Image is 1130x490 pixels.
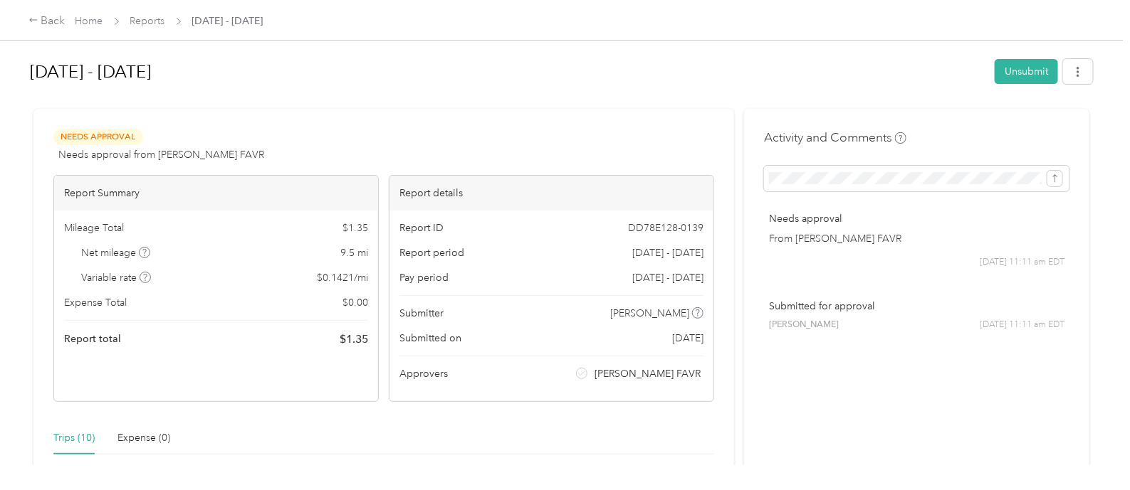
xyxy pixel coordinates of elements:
div: Report details [389,176,713,211]
div: Expense (0) [117,430,170,446]
span: Submitter [399,306,444,321]
p: From [PERSON_NAME] FAVR [769,231,1064,246]
button: Unsubmit [995,59,1058,84]
span: Mileage Total [64,220,124,235]
iframe: Everlance-gr Chat Button Frame [1050,410,1130,490]
span: Submitted on [399,331,461,346]
span: [DATE] [672,331,703,346]
span: $ 0.00 [342,295,368,310]
span: Pay period [399,270,449,285]
div: Report Summary [54,176,378,211]
span: [DATE] 11:11 am EDT [980,319,1064,331]
span: Expense Total [64,295,127,310]
span: [PERSON_NAME] [611,306,690,321]
span: Report total [64,331,121,346]
span: DD78E128-0139 [628,220,703,235]
span: Approvers [399,366,448,381]
span: Variable rate [82,270,152,285]
span: 9.5 mi [340,245,368,260]
span: [DATE] - [DATE] [632,270,703,285]
span: [DATE] - [DATE] [192,14,263,28]
span: Needs approval from [PERSON_NAME] FAVR [58,147,264,162]
span: $ 1.35 [342,220,368,235]
div: Back [28,13,66,30]
div: Trips (10) [53,430,95,446]
span: [PERSON_NAME] [769,319,839,331]
a: Reports [130,15,165,27]
h1: Aug 1 - 15, 2025 [30,55,985,89]
span: $ 1.35 [340,331,368,348]
span: [PERSON_NAME] FAVR [595,366,701,381]
h4: Activity and Comments [764,129,906,147]
span: $ 0.1421 / mi [317,270,368,285]
span: Report period [399,245,464,260]
span: Net mileage [82,245,151,260]
span: [DATE] - [DATE] [632,245,703,260]
span: [DATE] 11:11 am EDT [980,256,1064,269]
span: Report ID [399,220,444,235]
a: Home [75,15,103,27]
span: Needs Approval [53,129,143,145]
p: Needs approval [769,211,1064,226]
p: Submitted for approval [769,299,1064,314]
